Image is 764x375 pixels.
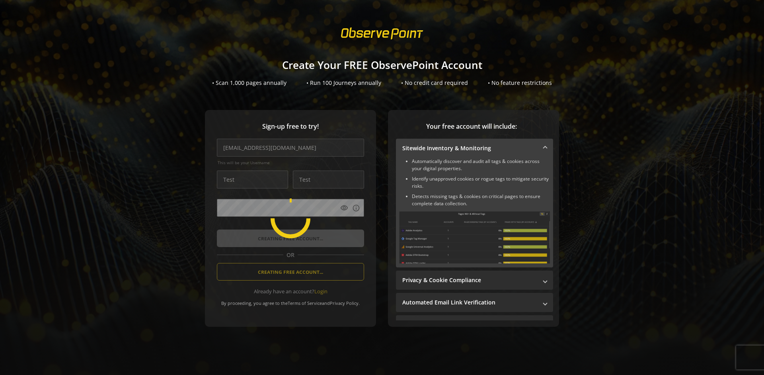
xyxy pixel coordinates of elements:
mat-expansion-panel-header: Automated Email Link Verification [396,293,553,312]
div: • Run 100 Journeys annually [306,79,381,87]
mat-expansion-panel-header: Performance Monitoring with Web Vitals [396,315,553,334]
li: Detects missing tags & cookies on critical pages to ensure complete data collection. [412,193,550,207]
img: Sitewide Inventory & Monitoring [399,211,550,263]
a: Terms of Service [288,300,322,306]
li: Automatically discover and audit all tags & cookies across your digital properties. [412,158,550,172]
span: Your free account will include: [396,122,547,131]
li: Identify unapproved cookies or rogue tags to mitigate security risks. [412,175,550,190]
div: • No feature restrictions [488,79,552,87]
mat-panel-title: Privacy & Cookie Compliance [402,276,537,284]
a: Privacy Policy [330,300,359,306]
div: By proceeding, you agree to the and . [217,295,364,306]
mat-panel-title: Sitewide Inventory & Monitoring [402,144,537,152]
div: • Scan 1,000 pages annually [212,79,286,87]
mat-panel-title: Automated Email Link Verification [402,298,537,306]
span: Sign-up free to try! [217,122,364,131]
mat-expansion-panel-header: Privacy & Cookie Compliance [396,271,553,290]
mat-expansion-panel-header: Sitewide Inventory & Monitoring [396,139,553,158]
div: • No credit card required [401,79,468,87]
div: Sitewide Inventory & Monitoring [396,158,553,267]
